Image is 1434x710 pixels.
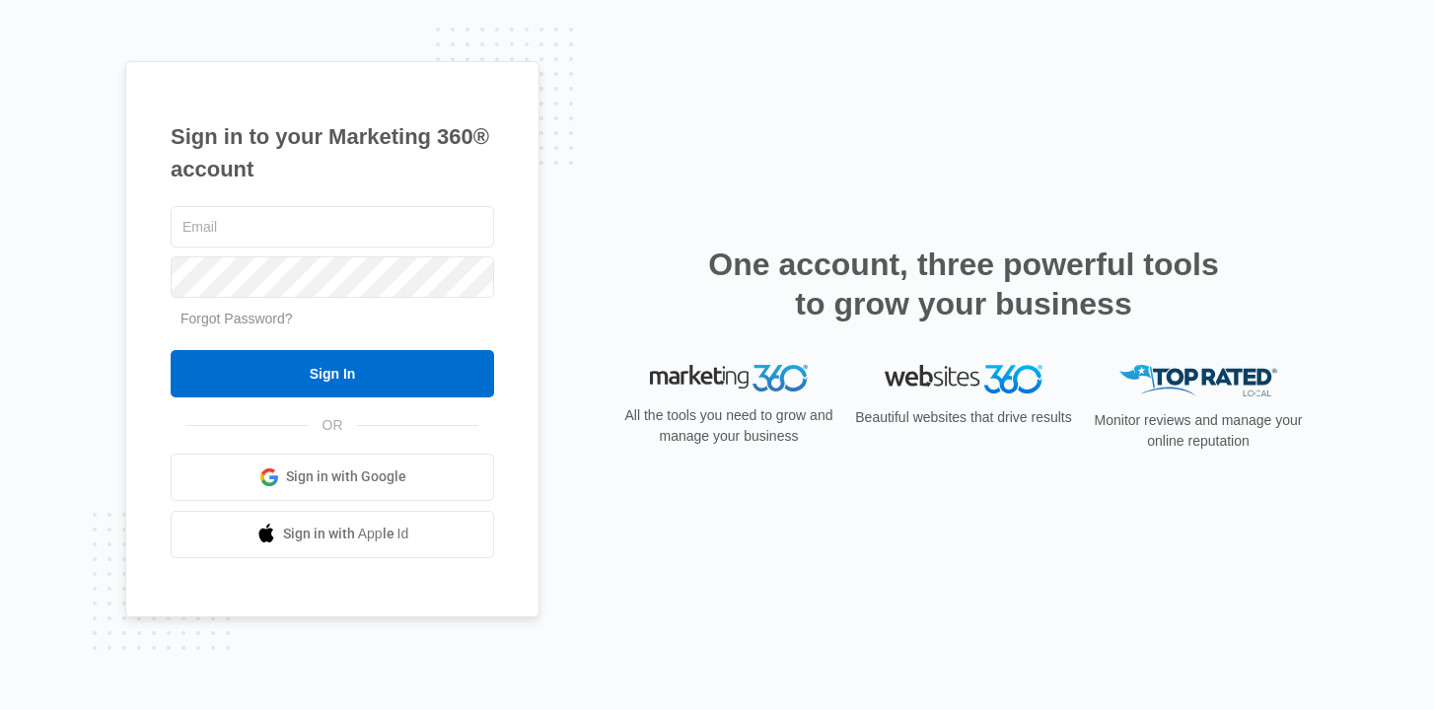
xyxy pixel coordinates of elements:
[650,365,808,392] img: Marketing 360
[171,206,494,248] input: Email
[171,350,494,397] input: Sign In
[309,415,357,436] span: OR
[702,245,1225,323] h2: One account, three powerful tools to grow your business
[853,407,1074,428] p: Beautiful websites that drive results
[171,511,494,558] a: Sign in with Apple Id
[1088,410,1309,452] p: Monitor reviews and manage your online reputation
[286,466,406,487] span: Sign in with Google
[283,524,409,544] span: Sign in with Apple Id
[180,311,293,326] a: Forgot Password?
[618,405,839,447] p: All the tools you need to grow and manage your business
[171,454,494,501] a: Sign in with Google
[885,365,1042,393] img: Websites 360
[1119,365,1277,397] img: Top Rated Local
[171,120,494,185] h1: Sign in to your Marketing 360® account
